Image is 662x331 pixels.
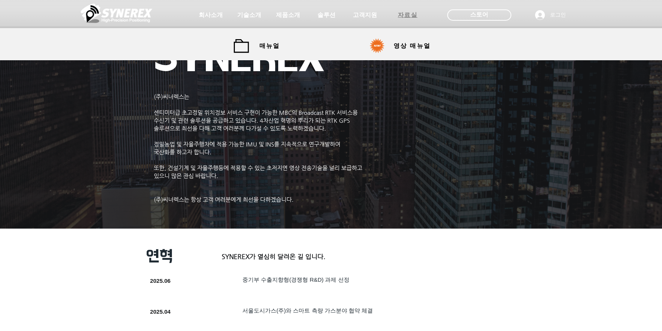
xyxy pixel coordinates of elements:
[154,117,350,124] span: 수신기 및 관련 솔루션을 공급하고 있습니다. 4차산업 혁명의 뿌리가 되는 RTK GPS
[269,8,307,23] a: 제품소개
[346,8,384,23] a: 고객지원
[242,276,349,283] span: ​중기부 수출지향형(경쟁형 R&D) 과제 선정
[150,278,170,284] span: 2025.06
[154,196,294,203] span: (주)씨너렉스는 항상 고객 여러분에게 최선을 다하겠습니다.
[447,9,511,21] div: 스토어
[192,8,230,23] a: 회사소개
[259,42,280,50] span: 매뉴얼
[234,38,287,53] a: 매뉴얼
[547,11,569,19] span: 로그인
[394,42,431,50] span: 영상 매뉴얼
[146,248,173,264] span: 연혁
[154,149,211,155] span: 국산화를 하고자 합니다.
[242,307,373,314] span: 서울도시가스(주)와 스마트 측량 가스분야 협약 체결
[154,141,340,147] span: 정밀농업 및 자율주행차에 적용 가능한 IMU 및 INS를 지속적으로 연구개발하여
[81,2,152,24] img: 씨너렉스_White_simbol_대지 1.png
[523,94,662,331] iframe: Wix Chat
[530,8,571,22] button: 로그인
[154,109,358,116] span: 센티미터급 초고정밀 위치정보 서비스 구현이 가능한 MBC의 Broadcast RTK 서비스용
[398,11,418,19] span: 자료실
[308,8,345,23] a: 솔루션
[222,253,325,260] span: SYNEREX가 열심히 달려온 길 입니다.
[154,165,362,179] span: ​또한, 건설기계 및 자율주행등에 적용할 수 있는 초저지연 영상 전송기술을 널리 보급하고 있으니 많은 관심 바랍니다.
[230,8,268,23] a: 기술소개
[317,11,336,19] span: 솔루션
[199,11,223,19] span: 회사소개
[237,11,261,19] span: 기술소개
[150,308,170,315] span: 2025.04
[470,11,488,19] span: 스토어
[353,11,377,19] span: 고객지원
[276,11,300,19] span: 제품소개
[154,125,326,131] span: 솔루션으로 최선을 다해 고객 여러분께 다가설 수 있도록 노력하겠습니다.
[365,38,440,53] a: 영상 매뉴얼
[389,8,426,23] a: 자료실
